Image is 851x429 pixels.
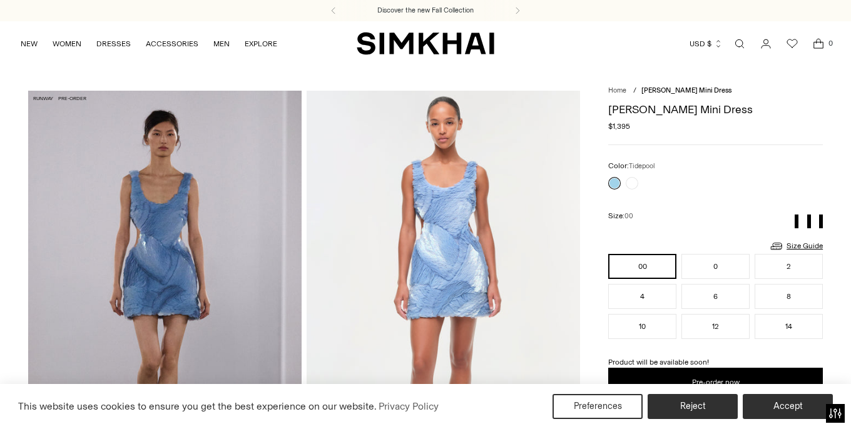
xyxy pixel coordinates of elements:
[608,104,823,115] h1: [PERSON_NAME] Mini Dress
[681,254,750,279] button: 0
[608,368,823,398] button: Add to Bag
[608,284,676,309] button: 4
[753,31,778,56] a: Go to the account page
[806,31,831,56] a: Open cart modal
[743,394,833,419] button: Accept
[608,121,630,132] span: $1,395
[648,394,738,419] button: Reject
[727,31,752,56] a: Open search modal
[21,30,38,58] a: NEW
[608,86,823,96] nav: breadcrumbs
[755,254,823,279] button: 2
[357,31,494,56] a: SIMKHAI
[825,38,836,49] span: 0
[377,397,441,416] a: Privacy Policy (opens in a new tab)
[213,30,230,58] a: MEN
[681,314,750,339] button: 12
[769,238,823,254] a: Size Guide
[146,30,198,58] a: ACCESSORIES
[624,212,633,220] span: 00
[53,30,81,58] a: WOMEN
[608,160,655,172] label: Color:
[553,394,643,419] button: Preferences
[690,30,723,58] button: USD $
[608,86,626,94] a: Home
[633,86,636,96] div: /
[96,30,131,58] a: DRESSES
[608,210,633,222] label: Size:
[18,400,377,412] span: This website uses cookies to ensure you get the best experience on our website.
[629,162,655,170] span: Tidepool
[755,314,823,339] button: 14
[641,86,731,94] span: [PERSON_NAME] Mini Dress
[780,31,805,56] a: Wishlist
[681,284,750,309] button: 6
[755,284,823,309] button: 8
[692,377,740,388] span: Pre-order now
[245,30,277,58] a: EXPLORE
[608,314,676,339] button: 10
[377,6,474,16] a: Discover the new Fall Collection
[608,254,676,279] button: 00
[608,356,823,368] p: Product will be available soon!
